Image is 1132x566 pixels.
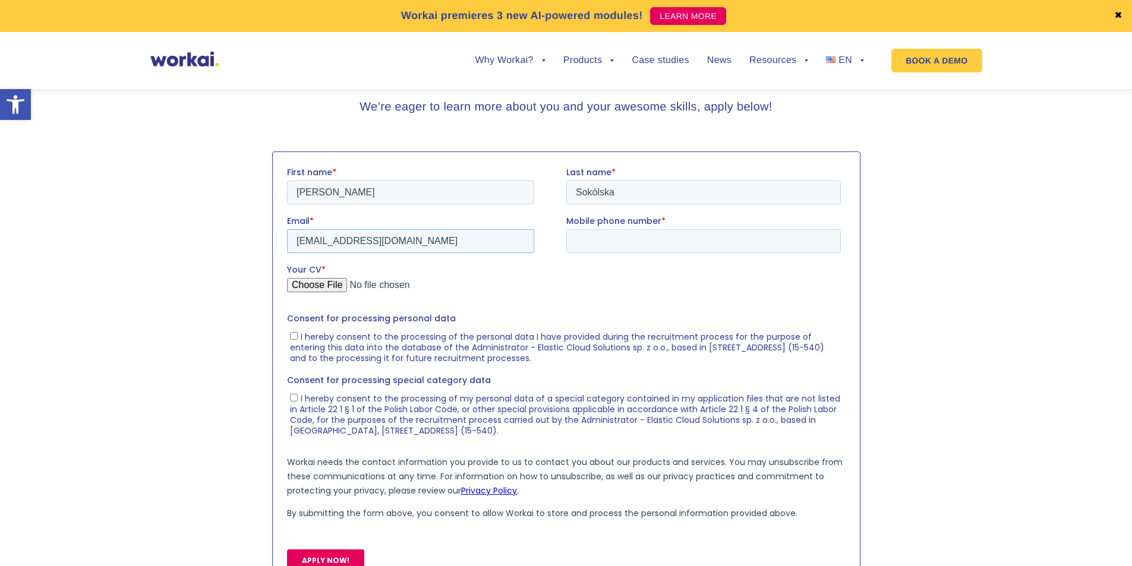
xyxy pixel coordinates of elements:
a: Resources [749,56,808,65]
a: Why Workai? [475,56,545,65]
a: ✖ [1114,11,1122,21]
a: News [707,56,731,65]
a: LEARN MORE [650,7,726,25]
a: BOOK A DEMO [891,49,982,72]
a: Products [563,56,614,65]
a: Case studies [632,56,689,65]
span: EN [838,55,852,65]
p: Workai premieres 3 new AI-powered modules! [401,8,643,24]
h3: We’re eager to learn more about you and your awesome skills, apply below! [343,98,789,116]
